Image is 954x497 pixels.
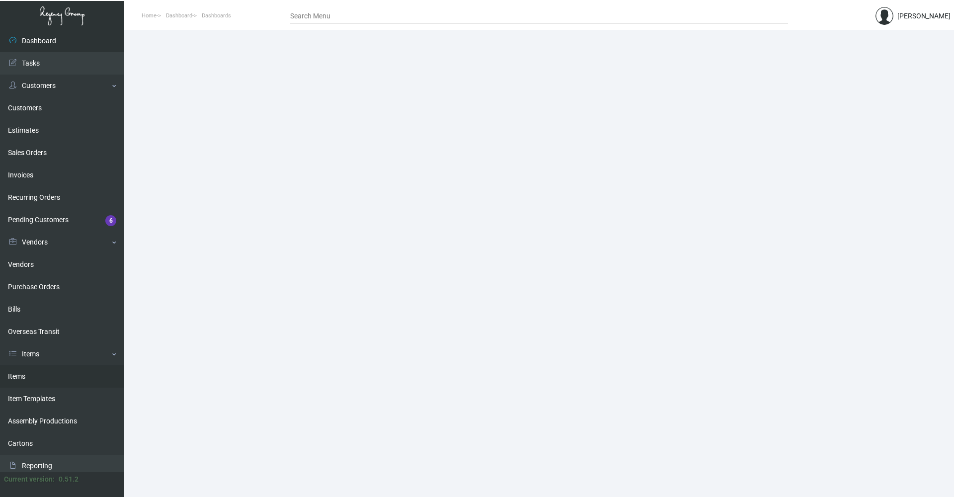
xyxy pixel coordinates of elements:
[59,474,79,485] div: 0.51.2
[142,12,157,19] span: Home
[4,474,55,485] div: Current version:
[897,11,951,21] div: [PERSON_NAME]
[166,12,192,19] span: Dashboard
[202,12,231,19] span: Dashboards
[875,7,893,25] img: admin@bootstrapmaster.com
